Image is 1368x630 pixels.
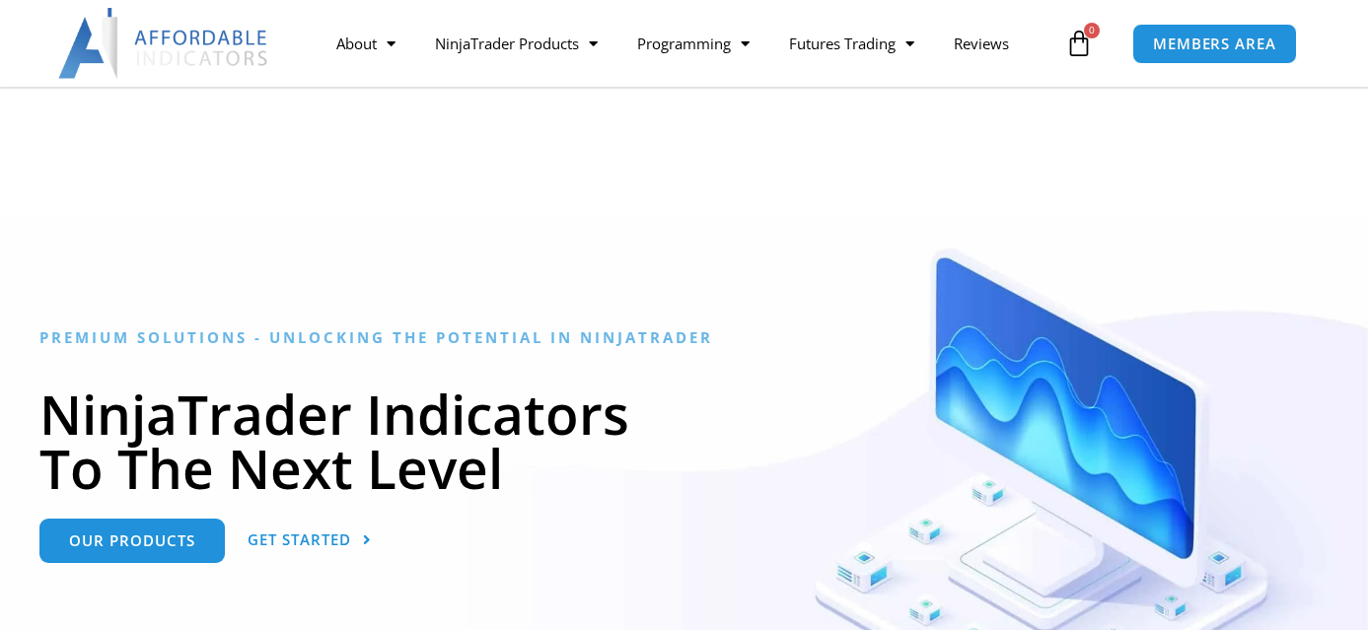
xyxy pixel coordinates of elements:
[248,532,351,547] span: Get Started
[69,533,195,548] span: Our Products
[415,21,617,66] a: NinjaTrader Products
[317,21,1060,66] nav: Menu
[58,8,270,79] img: LogoAI | Affordable Indicators – NinjaTrader
[1084,23,1100,38] span: 0
[248,519,372,563] a: Get Started
[39,519,225,563] a: Our Products
[39,328,1329,347] h6: Premium Solutions - Unlocking the Potential in NinjaTrader
[317,21,415,66] a: About
[1153,36,1276,51] span: MEMBERS AREA
[934,21,1029,66] a: Reviews
[617,21,769,66] a: Programming
[39,386,1329,495] h1: NinjaTrader Indicators To The Next Level
[1132,24,1297,64] a: MEMBERS AREA
[769,21,934,66] a: Futures Trading
[1036,15,1122,72] a: 0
